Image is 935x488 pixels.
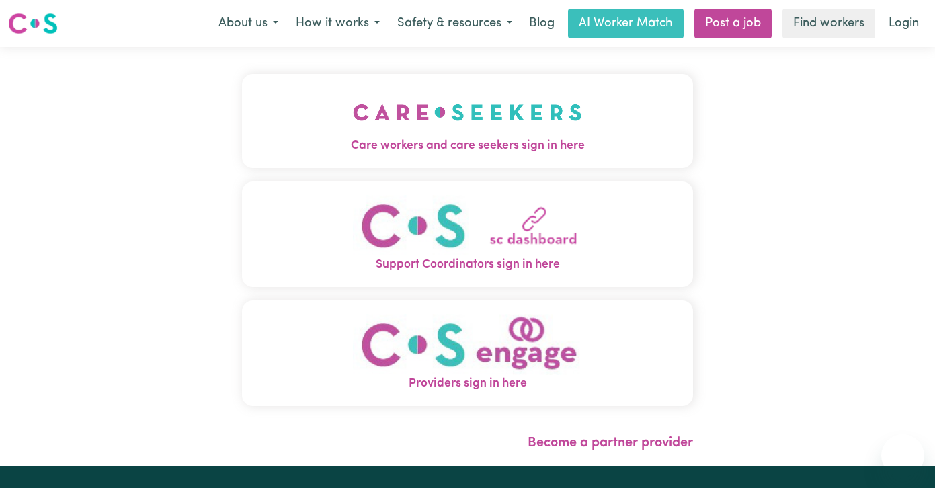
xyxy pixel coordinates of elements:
button: Providers sign in here [242,300,694,406]
a: Become a partner provider [528,436,693,450]
span: Support Coordinators sign in here [242,256,694,274]
a: Careseekers logo [8,8,58,39]
a: Find workers [782,9,875,38]
button: Care workers and care seekers sign in here [242,74,694,168]
a: Post a job [694,9,772,38]
img: Careseekers logo [8,11,58,36]
span: Care workers and care seekers sign in here [242,137,694,155]
button: About us [210,9,287,38]
span: Providers sign in here [242,375,694,393]
a: Blog [521,9,563,38]
a: AI Worker Match [568,9,684,38]
a: Login [881,9,927,38]
button: How it works [287,9,389,38]
iframe: Button to launch messaging window [881,434,924,477]
button: Support Coordinators sign in here [242,181,694,287]
button: Safety & resources [389,9,521,38]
